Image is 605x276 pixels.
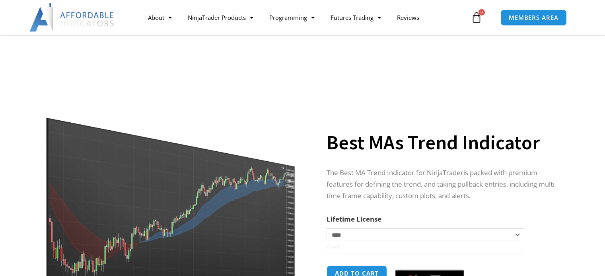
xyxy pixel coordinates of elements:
[140,8,469,27] nav: Menu
[479,9,485,15] span: 0
[394,264,465,265] iframe: Secure payment input frame
[327,168,554,200] span: is packed with premium features for defining the trend, and taking pullback entries, including mu...
[261,8,323,27] a: Programming
[509,15,558,21] span: MEMBERS AREA
[327,245,339,251] a: Clear options
[327,129,559,156] h1: Best MAs Trend Indicator
[500,10,567,26] a: MEMBERS AREA
[389,8,427,27] a: Reviews
[180,8,261,27] a: NinjaTrader Products
[327,214,381,224] label: Lifetime License
[140,8,180,27] a: About
[459,6,494,29] a: 0
[323,8,389,27] a: Futures Trading
[327,168,463,177] span: The Best MA Trend Indicator for NinjaTrader
[29,3,115,32] img: LogoAI | Affordable Indicators – NinjaTrader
